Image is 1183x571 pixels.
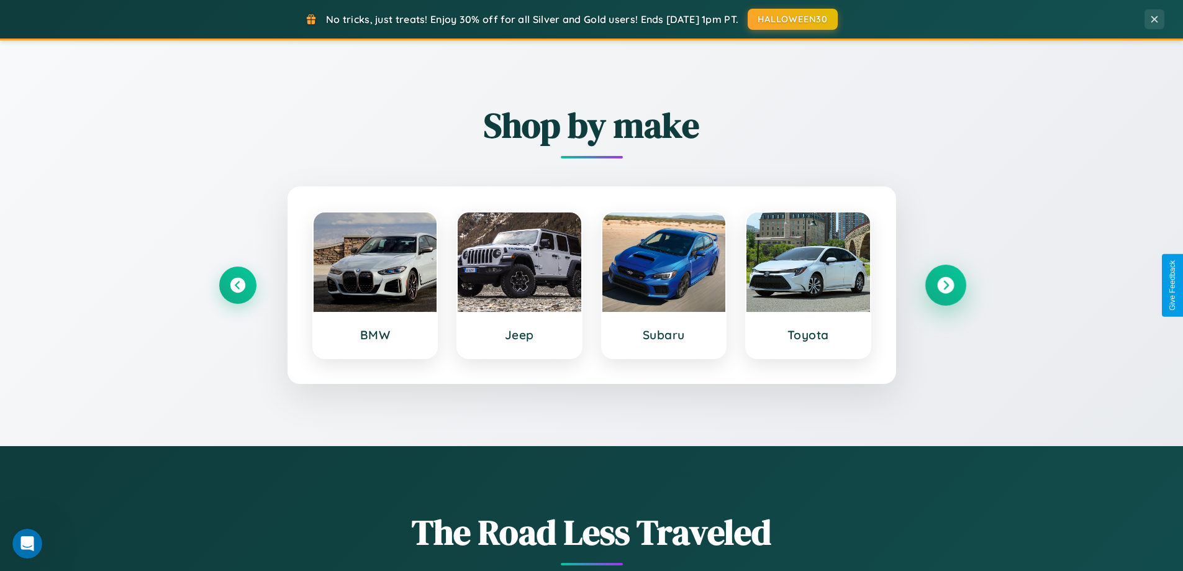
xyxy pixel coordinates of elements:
div: Give Feedback [1168,260,1177,311]
h3: Toyota [759,327,858,342]
iframe: Intercom live chat [12,529,42,559]
button: HALLOWEEN30 [748,9,838,30]
h2: Shop by make [219,101,964,149]
h3: BMW [326,327,425,342]
span: No tricks, just treats! Enjoy 30% off for all Silver and Gold users! Ends [DATE] 1pm PT. [326,13,738,25]
h1: The Road Less Traveled [219,508,964,556]
h3: Subaru [615,327,714,342]
h3: Jeep [470,327,569,342]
